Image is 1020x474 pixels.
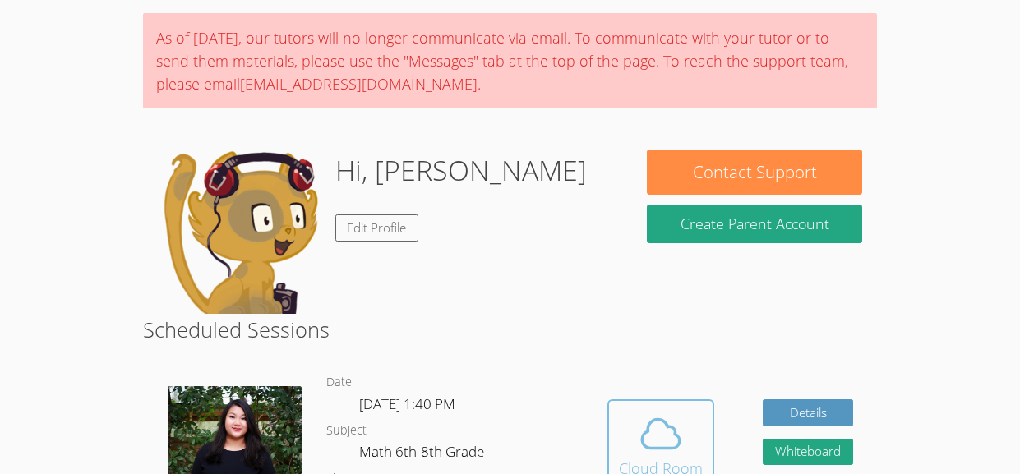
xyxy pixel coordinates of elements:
button: Contact Support [647,150,862,195]
img: default.png [158,150,322,314]
dd: Math 6th-8th Grade [359,440,487,468]
a: Details [763,399,853,426]
dt: Subject [326,421,367,441]
span: [DATE] 1:40 PM [359,394,455,413]
a: Edit Profile [335,214,419,242]
h2: Scheduled Sessions [143,314,878,345]
div: As of [DATE], our tutors will no longer communicate via email. To communicate with your tutor or ... [143,13,878,108]
h1: Hi, [PERSON_NAME] [335,150,587,191]
dt: Date [326,372,352,393]
button: Whiteboard [763,439,853,466]
button: Create Parent Account [647,205,862,243]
